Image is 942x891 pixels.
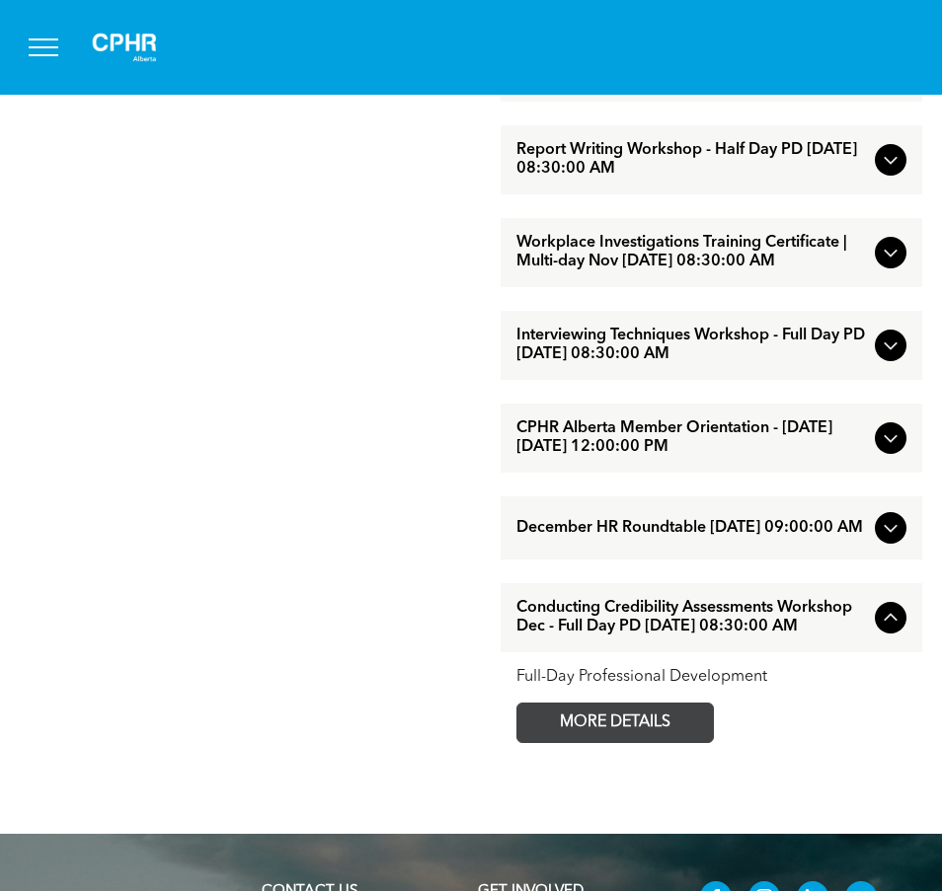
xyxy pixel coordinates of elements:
span: MORE DETAILS [537,704,693,742]
div: Full-Day Professional Development [516,668,906,687]
img: A white background with a few lines on it [75,16,174,79]
span: Interviewing Techniques Workshop - Full Day PD [DATE] 08:30:00 AM [516,327,867,364]
span: Conducting Credibility Assessments Workshop Dec - Full Day PD [DATE] 08:30:00 AM [516,599,867,636]
span: CPHR Alberta Member Orientation - [DATE] [DATE] 12:00:00 PM [516,419,867,457]
span: Workplace Investigations Training Certificate | Multi-day Nov [DATE] 08:30:00 AM [516,234,867,271]
span: Report Writing Workshop - Half Day PD [DATE] 08:30:00 AM [516,141,867,179]
button: menu [18,22,69,73]
span: December HR Roundtable [DATE] 09:00:00 AM [516,519,867,538]
a: MORE DETAILS [516,703,714,743]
